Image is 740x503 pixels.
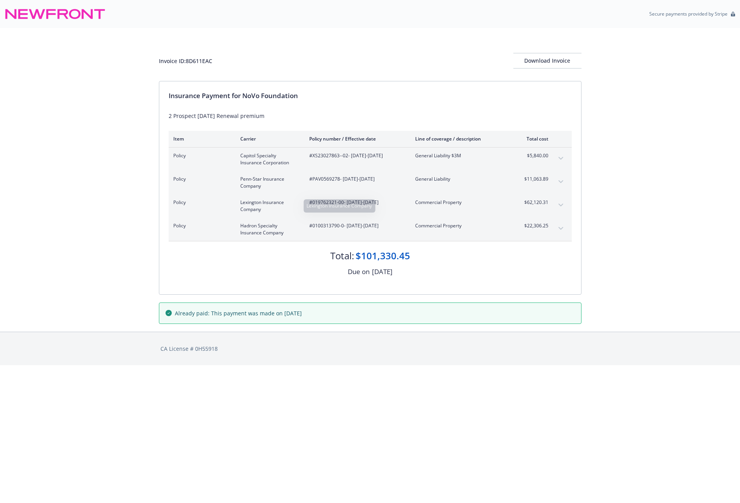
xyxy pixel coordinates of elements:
div: Download Invoice [513,53,581,68]
div: Line of coverage / description [415,135,507,142]
span: $5,840.00 [519,152,548,159]
div: Invoice ID: 8D611EAC [159,57,212,65]
span: Penn-Star Insurance Company [240,176,297,190]
span: Hadron Specialty Insurance Company [240,222,297,236]
span: General Liability [415,176,507,183]
div: Item [173,135,228,142]
span: Lexington Insurance Company [240,199,297,213]
span: Commercial Property [415,199,507,206]
div: PolicyPenn-Star Insurance Company#PAV0569278- [DATE]-[DATE]General Liability$11,063.89expand content [169,171,572,194]
span: General Liability $3M [415,152,507,159]
div: Carrier [240,135,297,142]
div: PolicyLexington Insurance Company#019762321-00- [DATE]-[DATE]Commercial Property$62,120.31expand ... [169,194,572,218]
div: Total: [330,249,354,262]
button: expand content [555,222,567,235]
button: expand content [555,199,567,211]
span: Policy [173,152,228,159]
button: expand content [555,152,567,165]
span: Commercial Property [415,222,507,229]
div: 2 Prospect [DATE] Renewal premium [169,112,572,120]
div: Policy number / Effective date [309,135,403,142]
span: Policy [173,199,228,206]
div: Total cost [519,135,548,142]
span: Policy [173,176,228,183]
span: $62,120.31 [519,199,548,206]
span: Capitol Specialty Insurance Corporation [240,152,297,166]
button: Download Invoice [513,53,581,69]
div: PolicyCapitol Specialty Insurance Corporation#XS23027863--02- [DATE]-[DATE]General Liability $3M$... [169,148,572,171]
button: expand content [555,176,567,188]
div: Insurance Payment for NoVo Foundation [169,91,572,101]
div: PolicyHadron Specialty Insurance Company#0100313790-0- [DATE]-[DATE]Commercial Property$22,306.25... [169,218,572,241]
span: #XS23027863--02 - [DATE]-[DATE] [309,152,403,159]
span: Already paid: This payment was made on [DATE] [175,309,302,317]
div: [DATE] [372,267,393,277]
span: Policy [173,222,228,229]
span: $22,306.25 [519,222,548,229]
div: $101,330.45 [356,249,410,262]
p: Secure payments provided by Stripe [649,11,728,17]
span: $11,063.89 [519,176,548,183]
div: Due on [348,267,370,277]
div: CA License # 0H55918 [160,345,580,353]
span: #0100313790-0 - [DATE]-[DATE] [309,222,403,229]
span: #PAV0569278 - [DATE]-[DATE] [309,176,403,183]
